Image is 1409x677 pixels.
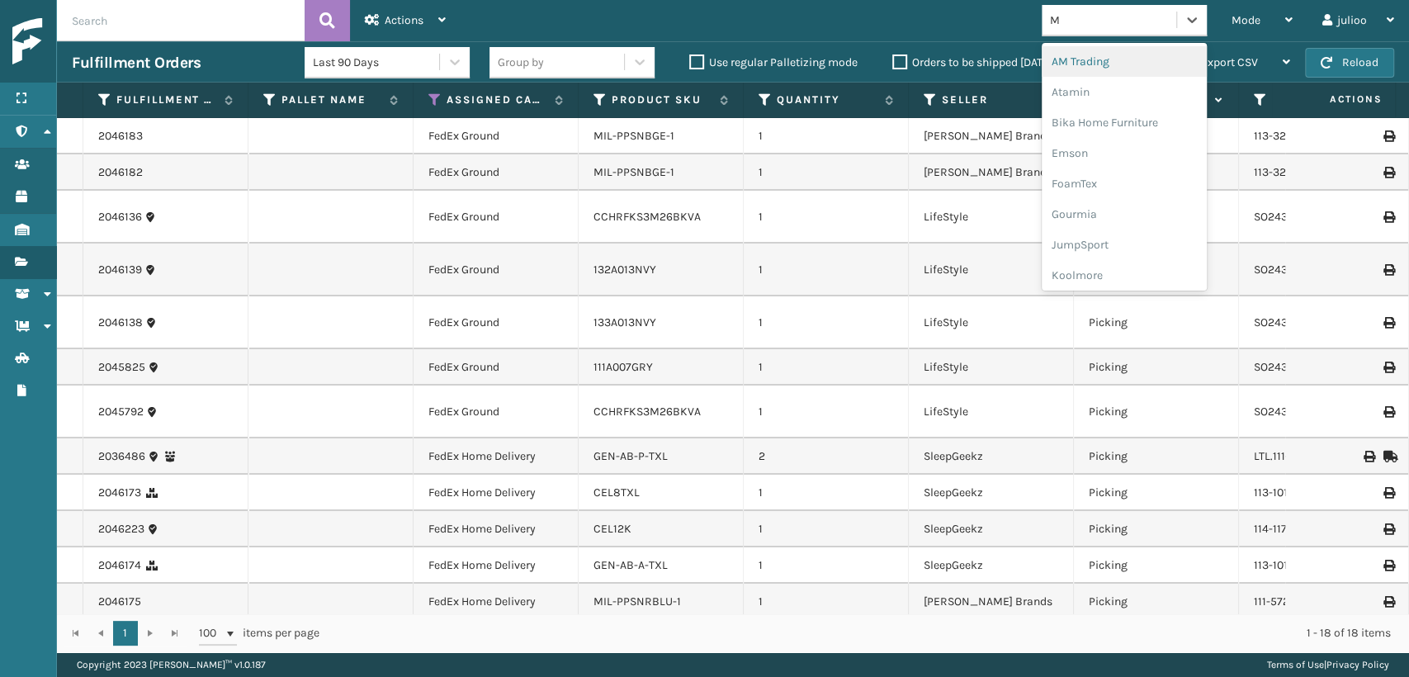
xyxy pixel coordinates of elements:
[98,128,143,144] a: 2046183
[1201,55,1258,69] span: Export CSV
[593,315,656,329] a: 133A013NVY
[593,360,653,374] a: 111A007GRY
[744,584,909,620] td: 1
[281,92,381,107] label: Pallet Name
[593,405,701,419] a: CCHRFKS3M26BKVA
[1326,659,1389,670] a: Privacy Policy
[689,55,858,69] label: Use regular Palletizing mode
[385,13,423,27] span: Actions
[1277,86,1392,113] span: Actions
[1383,211,1393,223] i: Print Label
[909,191,1074,244] td: LifeStyle
[1042,46,1207,77] div: AM Trading
[1267,652,1389,677] div: |
[414,511,579,547] td: FedEx Home Delivery
[98,359,145,376] a: 2045825
[744,296,909,349] td: 1
[414,349,579,386] td: FedEx Ground
[744,386,909,438] td: 1
[909,349,1074,386] td: LifeStyle
[1074,475,1239,511] td: Picking
[414,547,579,584] td: FedEx Home Delivery
[909,296,1074,349] td: LifeStyle
[1383,362,1393,373] i: Print Label
[1074,438,1239,475] td: Picking
[414,154,579,191] td: FedEx Ground
[1074,511,1239,547] td: Picking
[744,511,909,547] td: 1
[1239,191,1404,244] td: SO2439089
[593,485,640,499] a: CEL8TXL
[98,164,143,181] a: 2046182
[98,448,145,465] a: 2036486
[313,54,441,71] div: Last 90 Days
[1305,48,1394,78] button: Reload
[72,53,201,73] h3: Fulfillment Orders
[744,547,909,584] td: 1
[98,209,142,225] a: 2046136
[1074,386,1239,438] td: Picking
[593,449,668,463] a: GEN-AB-P-TXL
[1383,560,1393,571] i: Print Label
[1239,386,1404,438] td: SO2438993
[593,558,668,572] a: GEN-AB-A-TXL
[593,263,656,277] a: 132A013NVY
[744,191,909,244] td: 1
[1239,547,1404,584] td: 113-1011885-5661851
[1383,596,1393,608] i: Print Label
[744,154,909,191] td: 1
[1239,511,1404,547] td: 114-1174878-8027422
[744,475,909,511] td: 1
[98,521,144,537] a: 2046223
[414,386,579,438] td: FedEx Ground
[909,475,1074,511] td: SleepGeekz
[744,244,909,296] td: 1
[414,475,579,511] td: FedEx Home Delivery
[1239,438,1404,475] td: LTL.111-6652439-1462644
[1042,199,1207,230] div: Gourmia
[593,522,631,536] a: CEL12K
[98,485,141,501] a: 2046173
[1239,296,1404,349] td: SO2439090
[414,118,579,154] td: FedEx Ground
[199,621,319,646] span: items per page
[909,118,1074,154] td: [PERSON_NAME] Brands
[593,165,674,179] a: MIL-PPSNBGE-1
[1383,317,1393,329] i: Print Label
[1074,296,1239,349] td: Picking
[414,438,579,475] td: FedEx Home Delivery
[1042,260,1207,291] div: Koolmore
[593,210,701,224] a: CCHRFKS3M26BKVA
[414,296,579,349] td: FedEx Ground
[199,625,224,641] span: 100
[1383,523,1393,535] i: Print Label
[343,625,1391,641] div: 1 - 18 of 18 items
[414,244,579,296] td: FedEx Ground
[1239,349,1404,386] td: SO2439039
[1267,659,1324,670] a: Terms of Use
[1383,130,1393,142] i: Print Label
[77,652,266,677] p: Copyright 2023 [PERSON_NAME]™ v 1.0.187
[447,92,546,107] label: Assigned Carrier Service
[909,154,1074,191] td: [PERSON_NAME] Brands
[113,621,138,646] a: 1
[1383,487,1393,499] i: Print Label
[1239,118,1404,154] td: 113-3216166-5390600
[98,404,144,420] a: 2045792
[1074,584,1239,620] td: Picking
[414,584,579,620] td: FedEx Home Delivery
[498,54,544,71] div: Group by
[98,315,143,331] a: 2046138
[909,386,1074,438] td: LifeStyle
[1074,547,1239,584] td: Picking
[1383,406,1393,418] i: Print Label
[744,349,909,386] td: 1
[593,594,681,608] a: MIL-PPSNRBLU-1
[942,92,1042,107] label: Seller
[593,129,674,143] a: MIL-PPSNBGE-1
[1074,349,1239,386] td: Picking
[777,92,877,107] label: Quantity
[909,438,1074,475] td: SleepGeekz
[1383,451,1393,462] i: Mark as Shipped
[98,594,141,610] a: 2046175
